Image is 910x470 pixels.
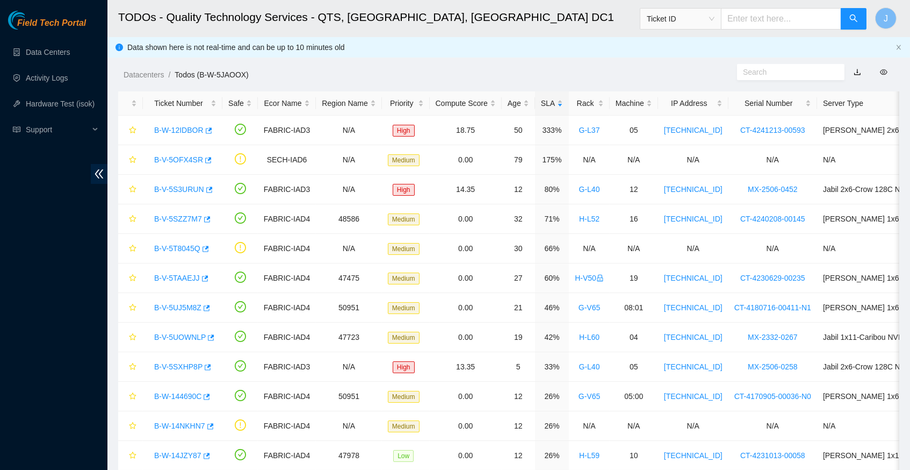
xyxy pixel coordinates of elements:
[8,11,54,30] img: Akamai Technologies
[168,70,170,79] span: /
[740,451,805,460] a: CT-4231013-00058
[740,274,805,282] a: CT-4230629-00235
[502,204,535,234] td: 32
[610,204,658,234] td: 16
[841,8,866,30] button: search
[884,12,888,25] span: J
[502,323,535,352] td: 19
[235,390,246,401] span: check-circle
[658,411,728,441] td: N/A
[124,417,137,435] button: star
[154,422,205,430] a: B-W-14NKHN7
[124,240,137,257] button: star
[535,116,569,145] td: 333%
[26,48,70,56] a: Data Centers
[610,145,658,175] td: N/A
[13,126,20,133] span: read
[258,352,316,382] td: FABRIC-IAD3
[430,293,502,323] td: 0.00
[430,323,502,352] td: 0.00
[316,293,382,323] td: 50951
[664,126,723,134] a: [TECHNICAL_ID]
[316,234,382,264] td: N/A
[849,14,858,24] span: search
[748,333,798,341] a: MX-2332-0267
[569,411,610,441] td: N/A
[846,63,869,81] button: download
[430,204,502,234] td: 0.00
[854,68,861,76] a: download
[235,419,246,431] span: exclamation-circle
[124,269,137,287] button: star
[129,422,136,431] span: star
[175,70,248,79] a: Todos (B-W-5JAOOX)
[664,333,723,341] a: [TECHNICAL_ID]
[579,215,600,223] a: H-L52
[388,273,420,284] span: Medium
[154,392,201,401] a: B-W-144690C
[596,274,604,282] span: lock
[430,116,502,145] td: 18.75
[875,8,897,29] button: J
[258,175,316,204] td: FABRIC-IAD3
[610,116,658,145] td: 05
[388,213,420,225] span: Medium
[721,8,841,30] input: Enter text here...
[748,362,798,371] a: MX-2506-0258
[895,44,902,51] button: close
[535,352,569,382] td: 33%
[610,264,658,293] td: 19
[258,204,316,234] td: FABRIC-IAD4
[91,164,107,184] span: double-left
[664,215,723,223] a: [TECHNICAL_ID]
[316,145,382,175] td: N/A
[316,204,382,234] td: 48586
[502,264,535,293] td: 27
[258,234,316,264] td: FABRIC-IAD4
[388,154,420,166] span: Medium
[129,393,136,401] span: star
[129,156,136,165] span: star
[388,302,420,314] span: Medium
[743,66,830,78] input: Search
[579,392,600,401] a: G-V65
[235,153,246,165] span: exclamation-circle
[535,323,569,352] td: 42%
[430,234,502,264] td: 0.00
[316,175,382,204] td: N/A
[535,175,569,204] td: 80%
[124,447,137,464] button: star
[664,362,723,371] a: [TECHNICAL_ID]
[535,382,569,411] td: 26%
[430,145,502,175] td: 0.00
[880,68,887,76] span: eye
[129,333,136,342] span: star
[129,245,136,253] span: star
[258,411,316,441] td: FABRIC-IAD4
[235,331,246,342] span: check-circle
[124,122,137,139] button: star
[610,175,658,204] td: 12
[658,145,728,175] td: N/A
[129,215,136,224] span: star
[728,145,817,175] td: N/A
[535,293,569,323] td: 46%
[316,411,382,441] td: N/A
[154,362,203,371] a: B-V-5SXHP8P
[535,204,569,234] td: 71%
[393,184,415,196] span: High
[258,116,316,145] td: FABRIC-IAD3
[740,126,805,134] a: CT-4241213-00593
[154,185,204,194] a: B-V-5S3URUN
[388,243,420,255] span: Medium
[235,360,246,372] span: check-circle
[129,363,136,372] span: star
[664,303,723,312] a: [TECHNICAL_ID]
[258,382,316,411] td: FABRIC-IAD4
[579,362,600,371] a: G-L40
[502,175,535,204] td: 12
[235,272,246,283] span: check-circle
[569,145,610,175] td: N/A
[388,332,420,344] span: Medium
